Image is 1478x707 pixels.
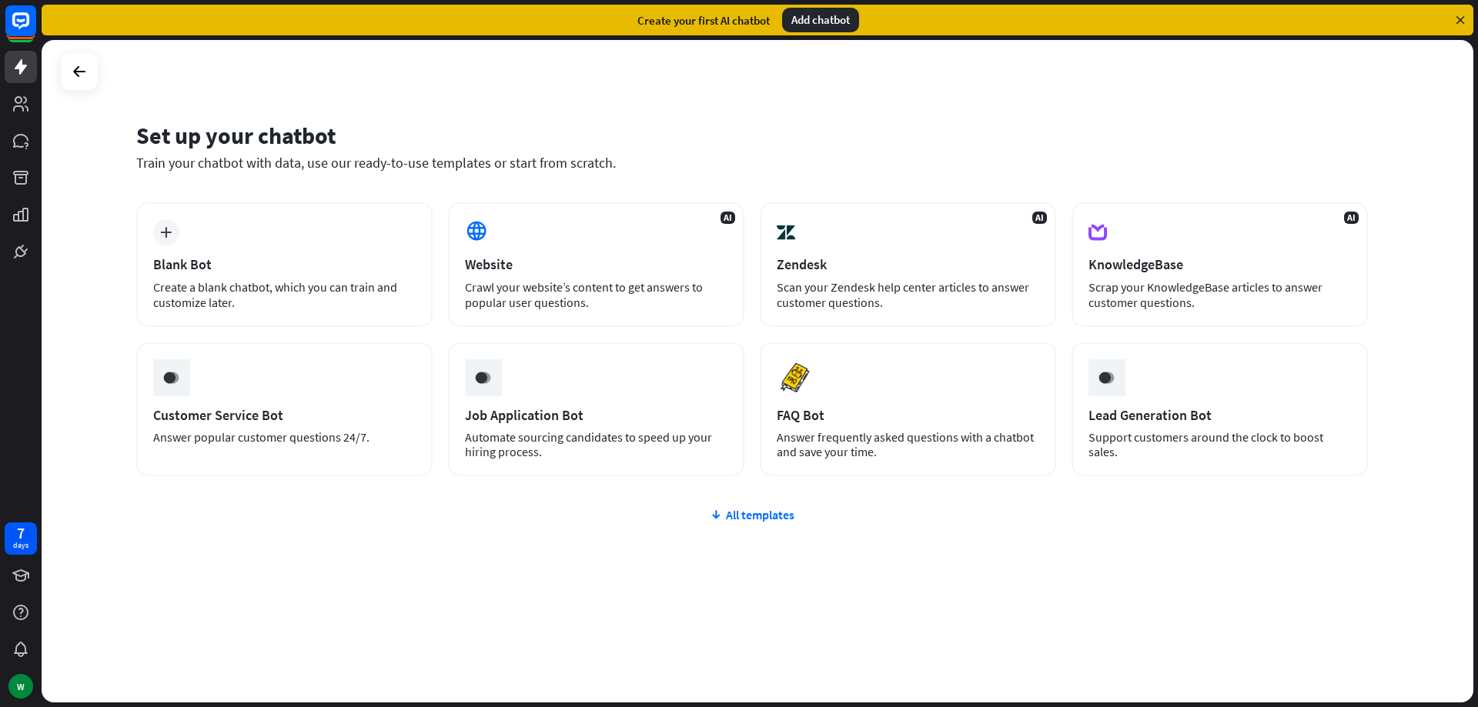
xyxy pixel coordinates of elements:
[1088,406,1351,424] div: Lead Generation Bot
[160,227,172,238] i: plus
[136,121,1368,150] div: Set up your chatbot
[782,8,859,32] div: Add chatbot
[1088,430,1351,459] div: Support customers around the clock to boost sales.
[777,279,1039,310] div: Scan your Zendesk help center articles to answer customer questions.
[465,406,727,424] div: Job Application Bot
[468,363,497,392] img: ceee058c6cabd4f577f8.gif
[1088,255,1351,273] div: KnowledgeBase
[465,430,727,459] div: Automate sourcing candidates to speed up your hiring process.
[637,13,770,28] div: Create your first AI chatbot
[153,255,416,273] div: Blank Bot
[465,279,727,310] div: Crawl your website’s content to get answers to popular user questions.
[465,255,727,273] div: Website
[777,430,1039,459] div: Answer frequently asked questions with a chatbot and save your time.
[156,363,186,392] img: ceee058c6cabd4f577f8.gif
[1344,212,1359,224] span: AI
[153,430,416,445] div: Answer popular customer questions 24/7.
[1088,279,1351,310] div: Scrap your KnowledgeBase articles to answer customer questions.
[5,522,37,555] a: 7 days
[721,212,735,224] span: AI
[153,406,416,424] div: Customer Service Bot
[8,674,33,699] div: W
[777,255,1039,273] div: Zendesk
[13,540,28,551] div: days
[1032,212,1047,224] span: AI
[17,526,25,540] div: 7
[153,279,416,310] div: Create a blank chatbot, which you can train and customize later.
[777,406,1039,424] div: FAQ Bot
[1092,363,1121,392] img: ceee058c6cabd4f577f8.gif
[136,154,1368,172] div: Train your chatbot with data, use our ready-to-use templates or start from scratch.
[136,507,1368,522] div: All templates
